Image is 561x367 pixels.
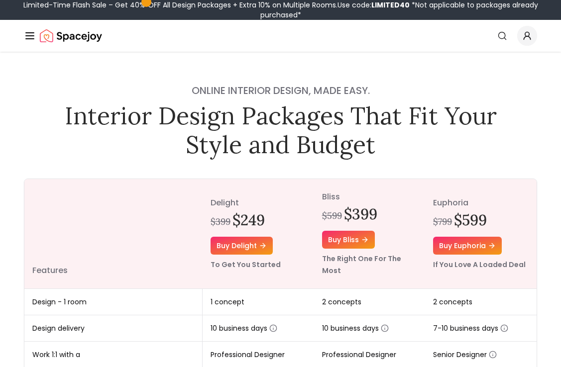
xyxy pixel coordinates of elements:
[433,197,529,209] p: euphoria
[58,101,504,159] h1: Interior Design Packages That Fit Your Style and Budget
[433,260,526,270] small: If You Love A Loaded Deal
[24,289,203,315] td: Design - 1 room
[24,179,203,289] th: Features
[322,254,401,275] small: The Right One For The Most
[322,297,361,307] span: 2 concepts
[211,350,285,360] span: Professional Designer
[24,20,537,52] nav: Global
[322,350,396,360] span: Professional Designer
[211,297,244,307] span: 1 concept
[322,323,389,333] span: 10 business days
[24,315,203,342] td: Design delivery
[40,26,102,46] img: Spacejoy Logo
[433,215,452,229] div: $799
[232,211,265,229] h2: $249
[58,84,504,97] h4: Online interior design, made easy.
[344,205,377,223] h2: $399
[433,323,508,333] span: 7-10 business days
[211,237,273,255] a: Buy delight
[211,215,230,229] div: $399
[40,26,102,46] a: Spacejoy
[322,191,418,203] p: bliss
[433,237,502,255] a: Buy euphoria
[433,297,472,307] span: 2 concepts
[211,197,306,209] p: delight
[454,211,487,229] h2: $599
[211,323,277,333] span: 10 business days
[211,260,281,270] small: To Get You Started
[322,231,375,249] a: Buy bliss
[322,209,342,223] div: $599
[433,350,497,360] span: Senior Designer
